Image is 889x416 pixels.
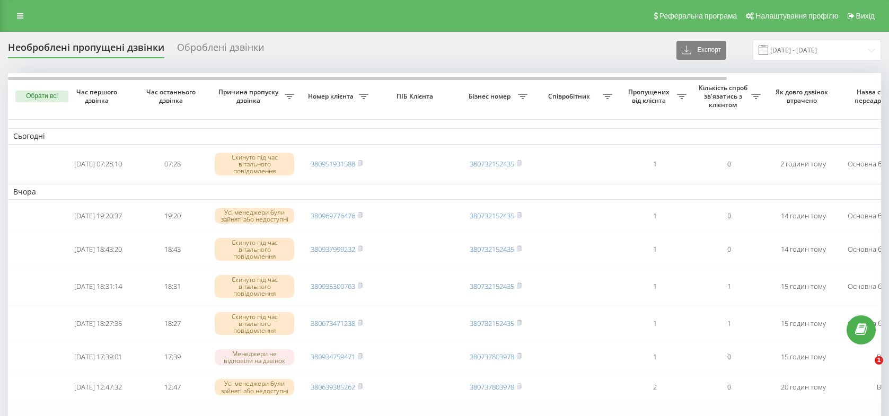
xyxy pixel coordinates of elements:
td: 1 [618,202,692,230]
td: 2 години тому [766,147,840,182]
a: 380732152435 [470,159,514,169]
span: Співробітник [538,92,603,101]
td: 18:31 [135,269,209,304]
td: 1 [692,306,766,341]
td: 15 годин тому [766,306,840,341]
td: 1 [618,343,692,371]
td: [DATE] 18:43:20 [61,232,135,267]
div: Скинуто під час вітального повідомлення [215,312,294,335]
td: 20 годин тому [766,373,840,401]
span: Пропущених від клієнта [623,88,677,104]
a: 380732152435 [470,281,514,291]
a: 380673471238 [311,318,355,328]
iframe: Intercom live chat [853,356,878,382]
td: 18:43 [135,232,209,267]
a: 380937999232 [311,244,355,254]
div: Необроблені пропущені дзвінки [8,42,164,58]
td: 15 годин тому [766,343,840,371]
td: [DATE] 12:47:32 [61,373,135,401]
td: 0 [692,147,766,182]
span: Час останнього дзвінка [144,88,201,104]
span: Час першого дзвінка [69,88,127,104]
a: 380732152435 [470,211,514,220]
a: 380732152435 [470,318,514,328]
td: 17:39 [135,343,209,371]
button: Обрати всі [15,91,68,102]
td: [DATE] 17:39:01 [61,343,135,371]
td: 1 [692,269,766,304]
td: [DATE] 07:28:10 [61,147,135,182]
td: 15 годин тому [766,269,840,304]
span: Як довго дзвінок втрачено [774,88,832,104]
div: Скинуто під час вітального повідомлення [215,275,294,298]
td: 0 [692,343,766,371]
td: 14 годин тому [766,232,840,267]
a: 380934759471 [311,352,355,361]
a: 380737803978 [470,352,514,361]
div: Менеджери не відповіли на дзвінок [215,349,294,365]
a: 380935300763 [311,281,355,291]
div: Оброблені дзвінки [177,42,264,58]
td: 1 [618,147,692,182]
td: 1 [618,232,692,267]
a: 380732152435 [470,244,514,254]
button: Експорт [676,41,726,60]
td: 0 [692,232,766,267]
td: 2 [618,373,692,401]
a: 380951931588 [311,159,355,169]
a: 380969776476 [311,211,355,220]
td: [DATE] 18:27:35 [61,306,135,341]
a: 380639385262 [311,382,355,392]
span: Вихід [856,12,875,20]
span: Налаштування профілю [755,12,838,20]
span: Бізнес номер [464,92,518,101]
span: Причина пропуску дзвінка [215,88,285,104]
td: 18:27 [135,306,209,341]
td: [DATE] 18:31:14 [61,269,135,304]
td: 07:28 [135,147,209,182]
td: 0 [692,373,766,401]
td: 12:47 [135,373,209,401]
span: Кількість спроб зв'язатись з клієнтом [697,84,751,109]
td: 19:20 [135,202,209,230]
td: 0 [692,202,766,230]
div: Усі менеджери були зайняті або недоступні [215,208,294,224]
a: 380737803978 [470,382,514,392]
div: Усі менеджери були зайняті або недоступні [215,379,294,395]
td: 1 [618,269,692,304]
span: 1 [875,356,883,365]
td: [DATE] 19:20:37 [61,202,135,230]
span: Реферальна програма [659,12,737,20]
span: ПІБ Клієнта [383,92,450,101]
td: 1 [618,306,692,341]
span: Номер клієнта [305,92,359,101]
div: Скинуто під час вітального повідомлення [215,238,294,261]
td: 14 годин тому [766,202,840,230]
div: Скинуто під час вітального повідомлення [215,153,294,176]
